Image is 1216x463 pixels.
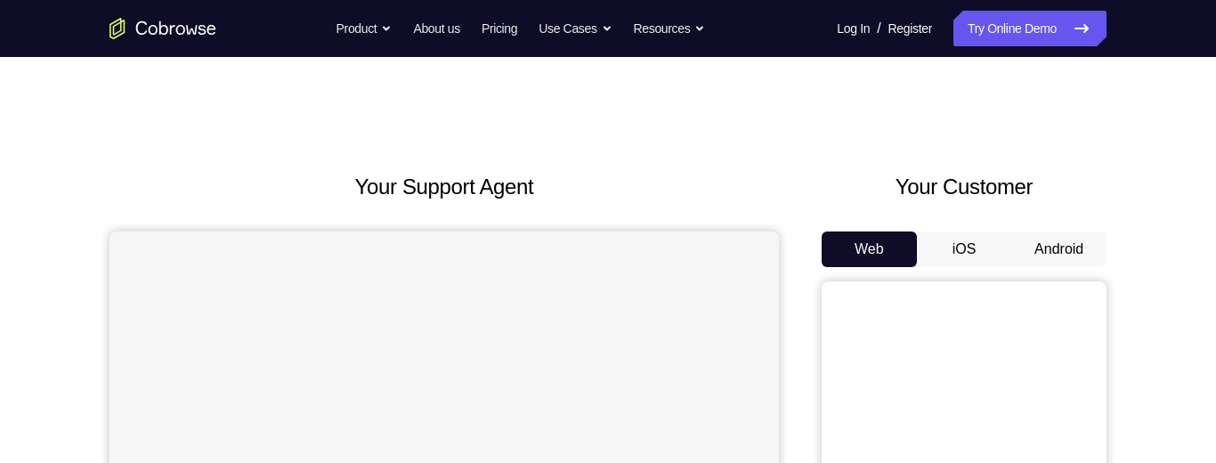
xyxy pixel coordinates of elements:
[888,11,932,46] a: Register
[837,11,870,46] a: Log In
[1011,231,1107,267] button: Android
[336,11,393,46] button: Product
[822,171,1107,203] h2: Your Customer
[634,11,706,46] button: Resources
[109,18,216,39] a: Go to the home page
[953,11,1107,46] a: Try Online Demo
[539,11,612,46] button: Use Cases
[413,11,459,46] a: About us
[482,11,517,46] a: Pricing
[822,231,917,267] button: Web
[877,18,880,39] span: /
[917,231,1012,267] button: iOS
[109,171,779,203] h2: Your Support Agent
